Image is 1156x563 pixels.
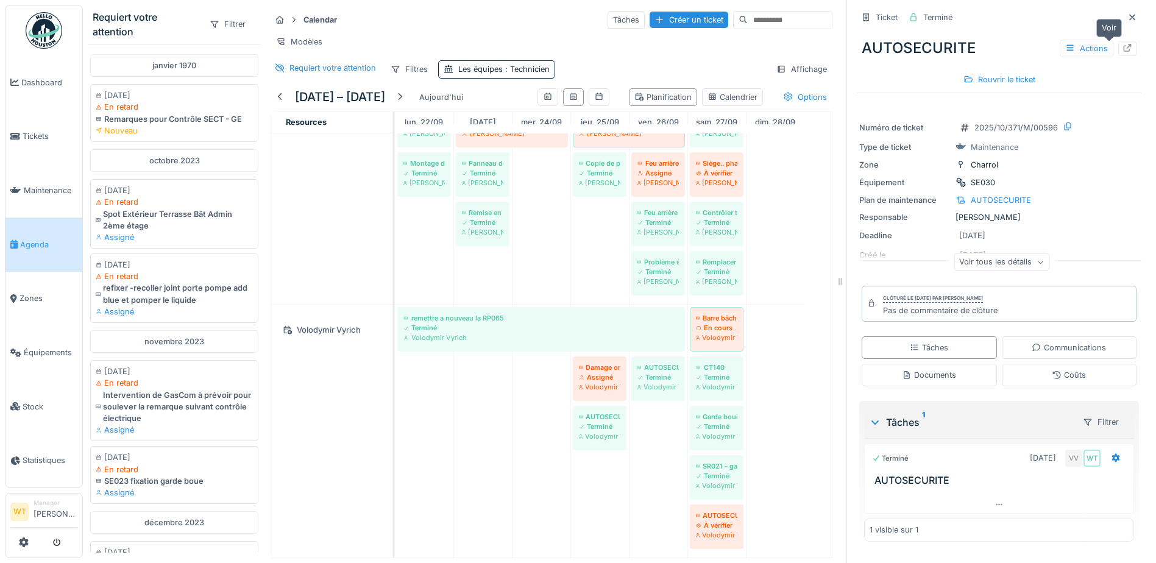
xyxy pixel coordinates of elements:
div: [PERSON_NAME] [696,277,737,286]
strong: Calendar [299,14,342,26]
div: décembre 2023 [90,511,258,534]
div: Calendrier [707,91,757,103]
div: Terminé [462,168,503,178]
a: 25 septembre 2025 [578,114,622,130]
div: Voir tous les détails [954,253,1049,271]
div: octobre 2023 [90,149,258,172]
div: Modèles [271,33,328,51]
a: 27 septembre 2025 [693,114,740,130]
div: [PERSON_NAME] [579,178,620,188]
div: Volodymir Vyrich [696,382,737,392]
div: Volodymir Vyrich [579,431,620,441]
span: Agenda [20,239,77,250]
div: SE030 [971,177,995,188]
a: Stock [5,380,82,434]
div: Assigné [637,168,679,178]
span: : Technicien [503,65,550,74]
div: [DATE] [96,90,253,101]
div: 1 visible sur 1 [870,524,918,536]
div: Ticket [876,12,898,23]
div: Manager [34,498,77,508]
div: Options [778,88,832,106]
div: Assigné [96,232,253,243]
div: Tâches [910,342,948,353]
div: [DATE] [1030,452,1056,464]
div: Clôturé le [DATE] par [PERSON_NAME] [883,294,983,303]
div: Spot Extérieur Terrasse Bât Admin 2ème étage [96,208,253,232]
div: Terminé [637,218,679,227]
div: Volodymir Vyrich [696,530,737,540]
div: Terminé [403,168,445,178]
a: Maintenance [5,163,82,218]
div: Problème électrique [637,257,679,267]
div: Siège.. phare. Transics. [GEOGRAPHIC_DATA]. [696,158,737,168]
div: [PERSON_NAME] [696,227,737,237]
div: Panneau de gabarit et bouchon de réservoir ad blue [462,158,503,168]
div: Aujourd'hui [414,89,468,105]
div: janvier 1970 [90,54,258,77]
div: [DATE] [96,366,253,377]
div: Feu arrière [637,158,679,168]
a: Dashboard [5,55,82,110]
div: Terminé [403,323,679,333]
div: Voir [1096,19,1122,37]
div: [PERSON_NAME] [403,129,445,138]
div: Numéro de ticket [859,122,951,133]
span: Zones [20,292,77,304]
div: Terminé [696,422,737,431]
div: [PERSON_NAME] [696,129,737,138]
a: WT Manager[PERSON_NAME] [10,498,77,528]
div: AUTOSECURITE [857,32,1141,64]
div: Assigné [96,487,253,498]
div: Tâches [869,415,1073,430]
span: Statistiques [23,455,77,466]
div: À vérifier [696,168,737,178]
div: Remarques pour Contrôle SECT - GE [96,113,253,125]
div: Filtrer [204,15,251,33]
div: Volodymir Vyrich [403,333,679,342]
div: Contrôler transigé [696,208,737,218]
div: Filtrer [1077,413,1124,431]
div: Tâches [608,11,645,29]
div: Rouvrir le ticket [959,71,1040,88]
div: Terminé [579,422,620,431]
div: [DATE] [96,547,253,558]
div: Planification [634,91,692,103]
div: Assigné [96,306,253,317]
div: 2025/10/371/M/00596 [974,122,1058,133]
a: 22 septembre 2025 [402,114,446,130]
div: [DATE] [96,451,253,463]
div: AUTOSECURITE [971,194,1031,206]
div: Filtres [385,60,433,78]
a: Zones [5,272,82,326]
div: [PERSON_NAME] [637,178,679,188]
div: Créer un ticket [650,12,728,28]
div: Volodymir Vyrich [696,431,737,441]
div: Affichage [771,60,832,78]
div: Requiert votre attention [289,62,376,74]
a: Agenda [5,218,82,272]
span: Maintenance [24,185,77,196]
div: [PERSON_NAME] [696,178,737,188]
div: À vérifier [696,520,737,530]
div: AUTOSECURITE [579,412,620,422]
span: Équipements [24,347,77,358]
div: Copie de plaque d’immatriculation ? [579,158,620,168]
div: Garde boue SR021 + pneu manitou EL114 [696,412,737,422]
div: [PERSON_NAME] [403,178,445,188]
div: [DATE] [96,185,253,196]
div: Damage on trailer [579,363,620,372]
div: Coûts [1052,369,1086,381]
div: Remise en ordre du CP73 [462,208,503,218]
div: AUTOSECURITE [696,511,737,520]
div: Zone [859,159,951,171]
div: Terminé [579,168,620,178]
span: Dashboard [21,77,77,88]
div: Assigné [96,424,253,436]
div: En retard [96,196,253,208]
div: [DATE] [96,259,253,271]
a: Statistiques [5,434,82,488]
div: Terminé [696,218,737,227]
div: En retard [96,101,253,113]
div: Feu arrière gauche cassé [637,208,679,218]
